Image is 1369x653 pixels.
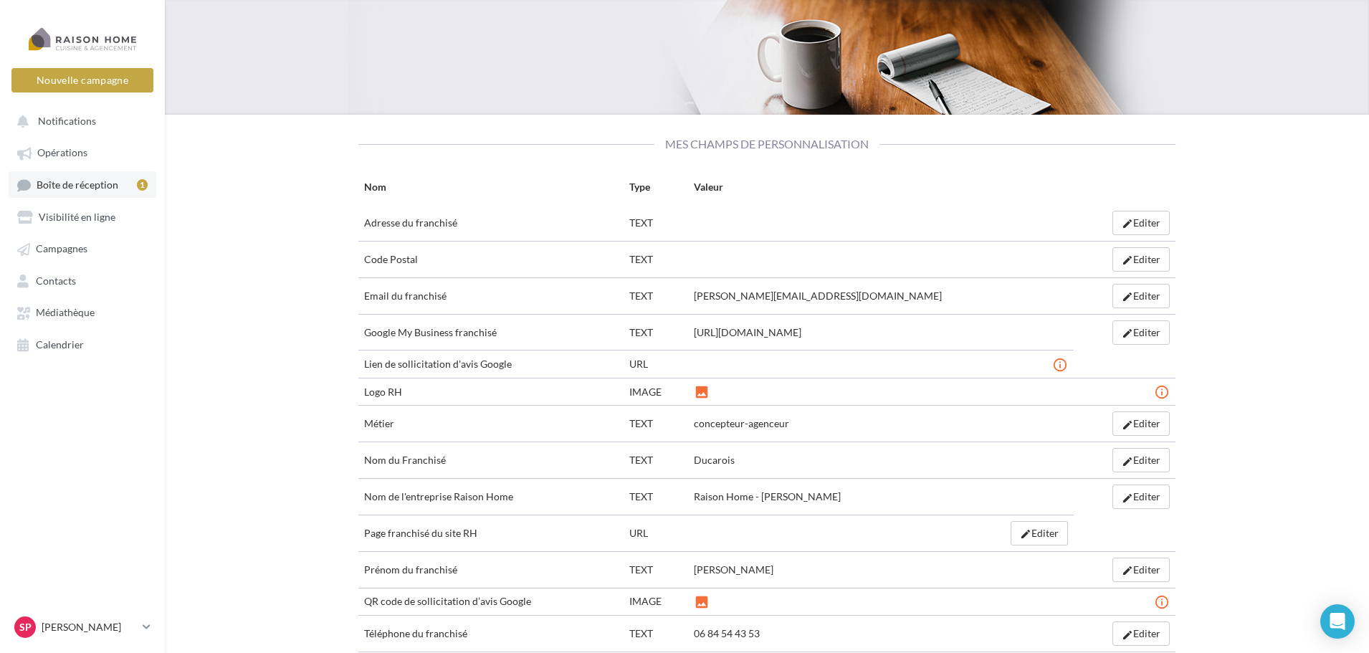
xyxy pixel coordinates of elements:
[694,454,735,466] span: Ducarois
[624,406,689,442] td: TEXT
[654,137,879,151] span: Mes champs de personnalisation
[1112,411,1170,436] button: mode_editEditer
[358,406,624,442] td: Métier
[694,563,773,576] span: [PERSON_NAME]
[36,243,87,255] span: Campagnes
[624,442,689,479] td: TEXT
[358,515,624,551] td: Page franchisé du site RH
[358,479,624,515] td: Nom de l'entreprise Raison Home
[9,139,156,165] a: Opérations
[624,241,689,277] td: TEXT
[1112,621,1170,646] button: mode_editEditer
[624,588,689,615] td: IMAGE
[1011,521,1068,545] button: mode_editEditer
[1112,247,1170,272] button: mode_editEditer
[1112,284,1170,308] button: mode_editEditer
[1122,291,1133,302] i: mode_edit
[1122,629,1133,641] i: mode_edit
[1122,456,1133,467] i: mode_edit
[9,204,156,229] a: Visibilité en ligne
[9,235,156,261] a: Campagnes
[358,378,624,405] td: Logo RH
[1112,211,1170,235] button: mode_editEditer
[624,174,689,205] th: Type
[1052,357,1068,369] span: info_outline
[1154,385,1170,399] i: info_outline
[358,351,624,378] td: Lien de sollicitation d'avis Google
[624,314,689,351] td: TEXT
[39,211,115,223] span: Visibilité en ligne
[1112,448,1170,472] button: mode_editEditer
[36,275,76,287] span: Contacts
[9,108,151,133] button: Notifications
[694,417,789,429] span: concepteur-agenceur
[358,616,624,652] td: Téléphone du franchisé
[624,205,689,242] td: TEXT
[358,277,624,314] td: Email du franchisé
[36,307,95,319] span: Médiathèque
[37,178,118,191] span: Boîte de réception
[36,338,84,351] span: Calendrier
[624,277,689,314] td: TEXT
[694,595,710,609] i: photo
[624,479,689,515] td: TEXT
[1122,218,1133,229] i: mode_edit
[137,179,148,191] div: 1
[694,595,710,607] span: photo
[1122,328,1133,339] i: mode_edit
[694,627,760,639] span: 06 84 54 43 53
[1320,604,1355,639] div: Open Intercom Messenger
[694,326,801,338] span: [URL][DOMAIN_NAME]
[694,290,942,302] span: [PERSON_NAME][EMAIL_ADDRESS][DOMAIN_NAME]
[1154,385,1170,397] span: info_outline
[694,385,710,399] i: photo
[1122,419,1133,431] i: mode_edit
[1154,595,1170,607] span: info_outline
[9,267,156,293] a: Contacts
[694,385,710,397] span: photo
[624,551,689,588] td: TEXT
[9,299,156,325] a: Médiathèque
[624,515,689,551] td: URL
[11,614,153,641] a: Sp [PERSON_NAME]
[9,331,156,357] a: Calendrier
[358,314,624,351] td: Google My Business franchisé
[1122,492,1133,504] i: mode_edit
[11,68,153,92] button: Nouvelle campagne
[38,115,96,127] span: Notifications
[1052,358,1068,372] i: info_outline
[694,490,841,502] span: Raison Home - [PERSON_NAME]
[358,241,624,277] td: Code Postal
[37,147,87,159] span: Opérations
[1020,528,1031,540] i: mode_edit
[358,174,624,205] th: Nom
[358,588,624,615] td: QR code de sollicitation d’avis Google
[1112,485,1170,509] button: mode_editEditer
[624,616,689,652] td: TEXT
[1112,558,1170,582] button: mode_editEditer
[688,174,1073,205] th: Valeur
[42,620,137,634] p: [PERSON_NAME]
[624,351,689,378] td: URL
[19,620,32,634] span: Sp
[1154,595,1170,609] i: info_outline
[358,551,624,588] td: Prénom du franchisé
[358,442,624,479] td: Nom du Franchisé
[1122,254,1133,266] i: mode_edit
[358,205,624,242] td: Adresse du franchisé
[624,378,689,405] td: IMAGE
[1112,320,1170,345] button: mode_editEditer
[1122,565,1133,576] i: mode_edit
[9,171,156,198] a: Boîte de réception1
